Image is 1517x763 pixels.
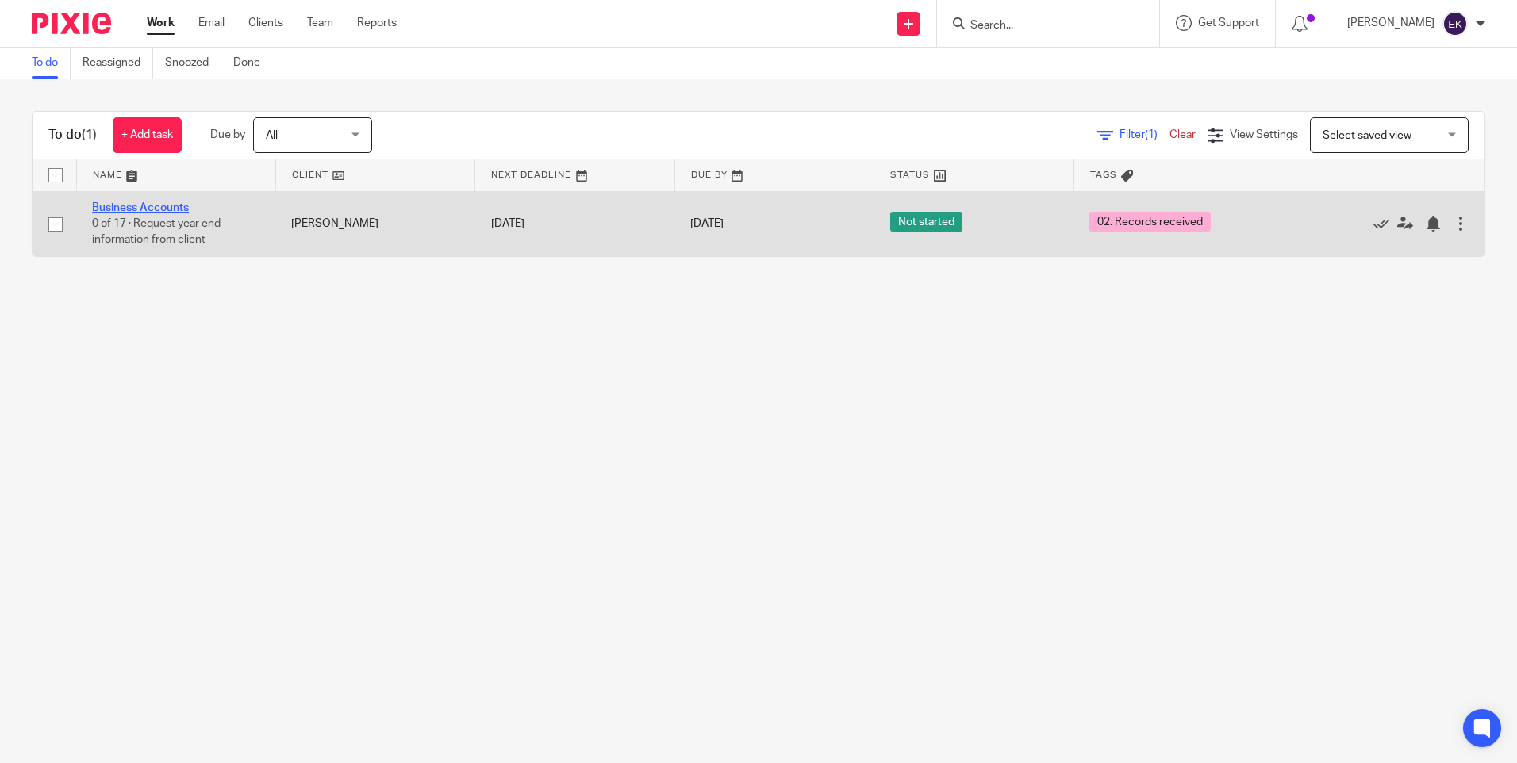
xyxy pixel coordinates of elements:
img: svg%3E [1442,11,1468,36]
a: Mark as done [1373,216,1397,232]
span: 0 of 17 · Request year end information from client [92,218,221,246]
a: Done [233,48,272,79]
a: Clear [1169,129,1196,140]
p: Due by [210,127,245,143]
a: Snoozed [165,48,221,79]
span: Not started [890,212,962,232]
a: Clients [248,15,283,31]
span: Tags [1090,171,1117,179]
span: 02. Records received [1089,212,1211,232]
span: Select saved view [1323,130,1411,141]
p: [PERSON_NAME] [1347,15,1434,31]
a: To do [32,48,71,79]
a: Business Accounts [92,202,189,213]
span: (1) [82,128,97,141]
span: Get Support [1198,17,1259,29]
span: View Settings [1230,129,1298,140]
span: All [266,130,278,141]
a: Reports [357,15,397,31]
img: Pixie [32,13,111,34]
td: [PERSON_NAME] [275,191,474,256]
input: Search [969,19,1112,33]
h1: To do [48,127,97,144]
span: (1) [1145,129,1158,140]
a: Reassigned [83,48,153,79]
a: Team [307,15,333,31]
a: Email [198,15,225,31]
span: Filter [1120,129,1169,140]
span: [DATE] [690,218,724,229]
a: Work [147,15,175,31]
td: [DATE] [475,191,674,256]
a: + Add task [113,117,182,153]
